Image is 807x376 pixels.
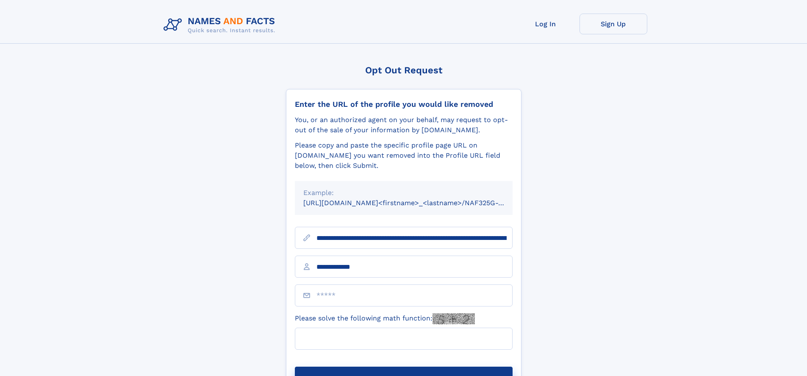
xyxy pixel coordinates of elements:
img: Logo Names and Facts [160,14,282,36]
div: Please copy and paste the specific profile page URL on [DOMAIN_NAME] you want removed into the Pr... [295,140,513,171]
div: Enter the URL of the profile you would like removed [295,100,513,109]
div: Opt Out Request [286,65,521,75]
div: Example: [303,188,504,198]
div: You, or an authorized agent on your behalf, may request to opt-out of the sale of your informatio... [295,115,513,135]
small: [URL][DOMAIN_NAME]<firstname>_<lastname>/NAF325G-xxxxxxxx [303,199,529,207]
a: Sign Up [580,14,647,34]
a: Log In [512,14,580,34]
label: Please solve the following math function: [295,313,475,324]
